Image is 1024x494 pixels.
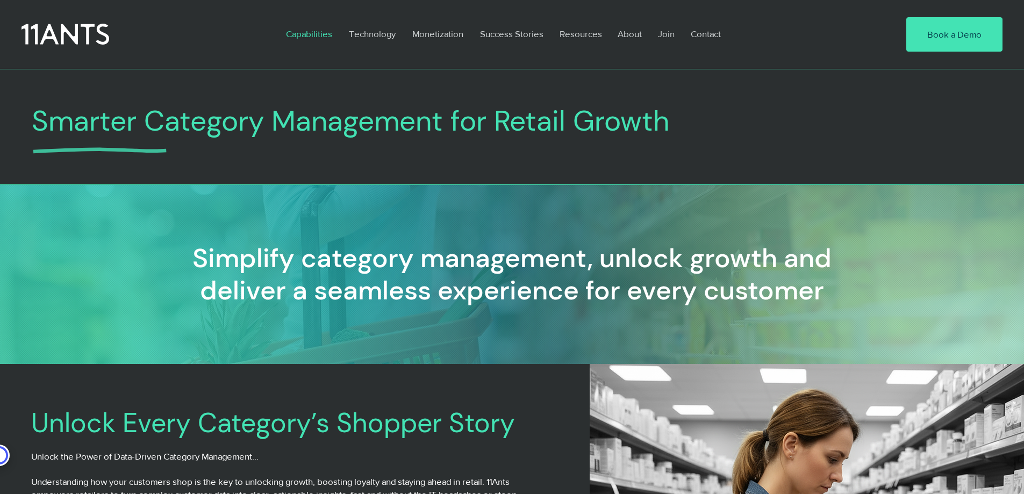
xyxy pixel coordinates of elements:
nav: Site [278,22,873,46]
a: Join [650,22,683,46]
a: Resources [552,22,610,46]
a: About [610,22,650,46]
p: Resources [554,22,607,46]
a: Technology [341,22,404,46]
p: Technology [343,22,401,46]
p: Contact [685,22,726,46]
a: Monetization [404,22,472,46]
span: Smarter Category Management for Retail Growth [32,102,669,139]
p: About [612,22,647,46]
p: Success Stories [475,22,549,46]
p: Monetization [407,22,469,46]
a: Contact [683,22,730,46]
a: Book a Demo [906,17,1002,52]
p: Unlock the Power of Data-Driven Category Management… [31,450,546,463]
h2: Simplify category management, unlock growth and deliver a seamless experience for every customer [166,242,858,306]
p: Join [653,22,680,46]
p: Capabilities [281,22,338,46]
a: Success Stories [472,22,552,46]
span: Unlock Every Category’s Shopper Story [31,405,515,441]
span: Book a Demo [927,28,982,41]
a: Capabilities [278,22,341,46]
